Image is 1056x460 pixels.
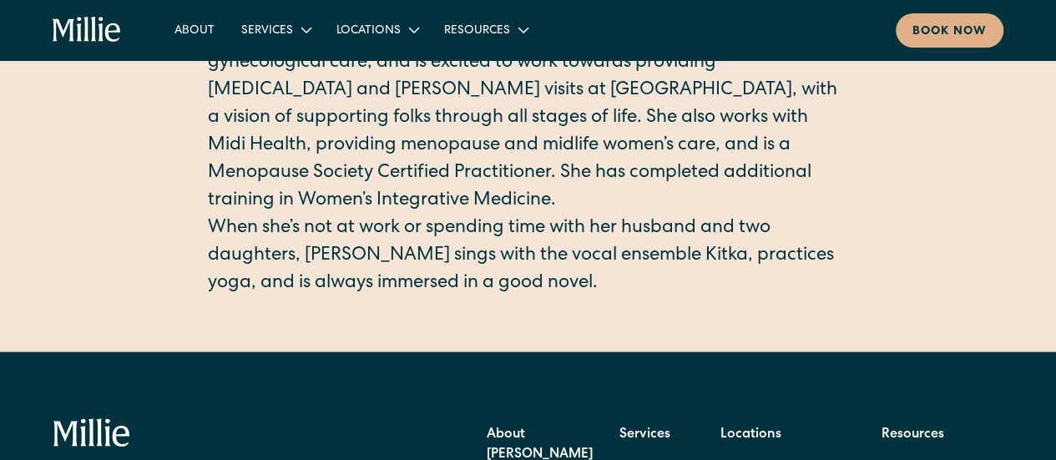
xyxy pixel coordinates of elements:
[912,23,987,41] div: Book now
[882,428,944,442] strong: Resources
[720,428,781,442] strong: Locations
[619,428,670,442] strong: Services
[53,17,121,43] a: home
[241,23,293,40] div: Services
[896,13,1003,48] a: Book now
[161,16,228,43] a: About
[431,16,540,43] div: Resources
[208,215,849,298] p: When she’s not at work or spending time with her husband and two daughters, [PERSON_NAME] sings w...
[336,23,401,40] div: Locations
[208,23,849,215] p: At [PERSON_NAME], [PERSON_NAME] focuses on maternity and gynecological care, and is excited to wo...
[228,16,323,43] div: Services
[444,23,510,40] div: Resources
[323,16,431,43] div: Locations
